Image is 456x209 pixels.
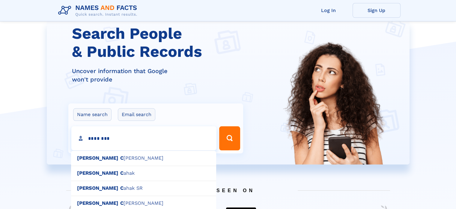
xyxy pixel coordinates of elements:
label: Email search [118,108,155,121]
b: [PERSON_NAME] [77,170,118,176]
h1: Search People & Public Records [72,25,247,61]
b: C [120,200,124,206]
b: C [120,185,124,191]
img: Logo Names and Facts [56,2,142,19]
img: Search People and Public records [279,40,390,195]
div: [PERSON_NAME] [71,151,216,166]
a: Log In [305,3,353,18]
b: C [120,155,124,161]
div: ahak SR [71,181,216,196]
span: AS SEEN ON [57,180,399,201]
b: C [120,170,124,176]
label: Name search [73,108,112,121]
input: search input [71,126,216,150]
b: [PERSON_NAME] [77,185,118,191]
b: [PERSON_NAME] [77,155,118,161]
div: ahak [71,166,216,181]
button: Search Button [219,126,240,150]
div: Uncover information that Google won't provide [72,67,247,84]
a: Sign Up [353,3,401,18]
b: [PERSON_NAME] [77,200,118,206]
